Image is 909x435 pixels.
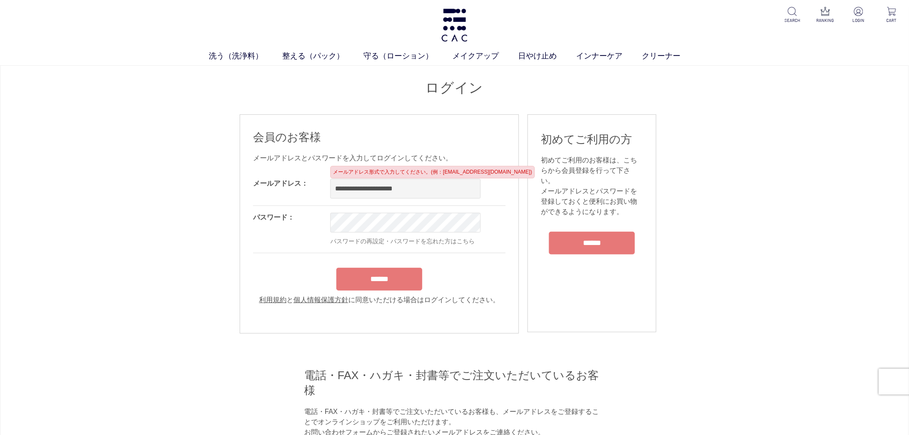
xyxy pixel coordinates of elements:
[815,7,836,24] a: RANKING
[253,131,321,144] span: 会員のお客様
[253,153,506,163] div: メールアドレスとパスワードを入力してログインしてください。
[519,50,577,62] a: 日やけ止め
[304,368,605,398] h2: 電話・FAX・ハガキ・封書等でご注文いただいているお客様
[209,50,283,62] a: 洗う（洗浄料）
[453,50,519,62] a: メイクアップ
[253,214,294,221] label: パスワード：
[881,7,902,24] a: CART
[815,17,836,24] p: RANKING
[848,7,869,24] a: LOGIN
[253,180,308,187] label: メールアドレス：
[240,79,669,97] h1: ログイン
[293,296,348,303] a: 個人情報保護方針
[642,50,700,62] a: クリーナー
[541,155,643,217] div: 初めてご利用のお客様は、こちらから会員登録を行って下さい。 メールアドレスとパスワードを登録しておくと便利にお買い物ができるようになります。
[782,17,803,24] p: SEARCH
[848,17,869,24] p: LOGIN
[440,9,469,42] img: logo
[253,295,506,305] div: と に同意いただける場合はログインしてください。
[330,166,534,178] div: メールアドレス形式で入力してください。(例：[EMAIL_ADDRESS][DOMAIN_NAME])
[330,238,475,245] a: パスワードの再設定・パスワードを忘れた方はこちら
[364,50,453,62] a: 守る（ローション）
[259,296,287,303] a: 利用規約
[782,7,803,24] a: SEARCH
[881,17,902,24] p: CART
[577,50,642,62] a: インナーケア
[283,50,364,62] a: 整える（パック）
[541,133,632,146] span: 初めてご利用の方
